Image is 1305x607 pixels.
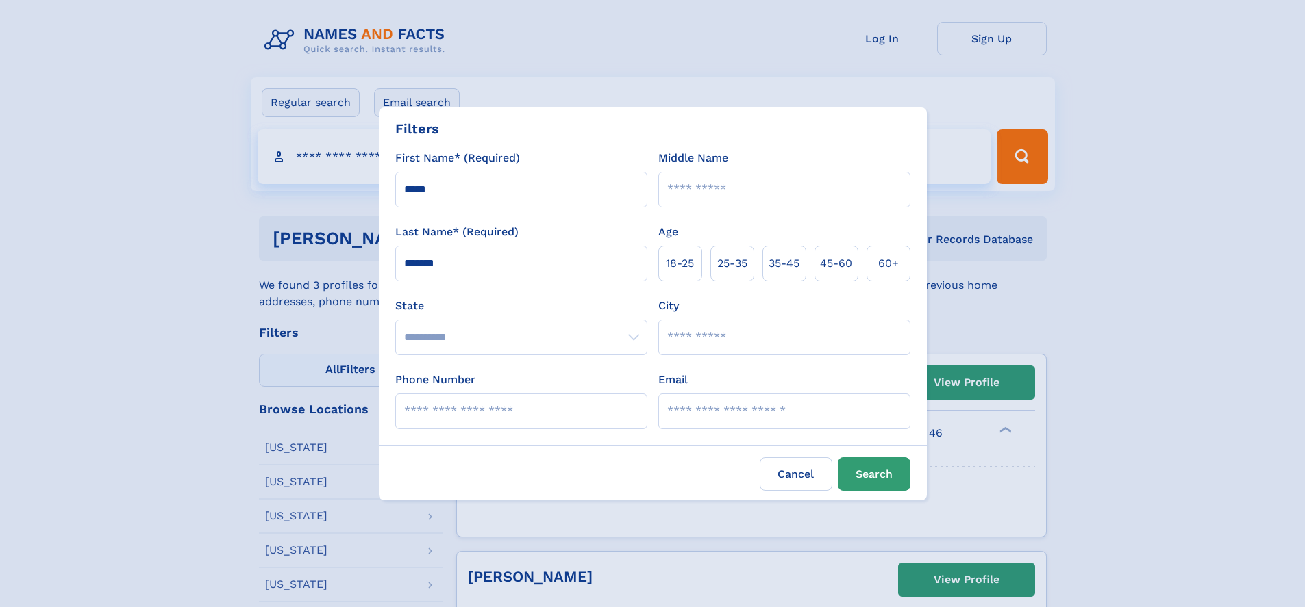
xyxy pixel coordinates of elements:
[820,255,852,272] span: 45‑60
[717,255,747,272] span: 25‑35
[666,255,694,272] span: 18‑25
[395,372,475,388] label: Phone Number
[658,224,678,240] label: Age
[395,118,439,139] div: Filters
[658,372,688,388] label: Email
[760,457,832,491] label: Cancel
[878,255,899,272] span: 60+
[769,255,799,272] span: 35‑45
[395,298,647,314] label: State
[658,150,728,166] label: Middle Name
[395,224,519,240] label: Last Name* (Required)
[658,298,679,314] label: City
[395,150,520,166] label: First Name* (Required)
[838,457,910,491] button: Search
